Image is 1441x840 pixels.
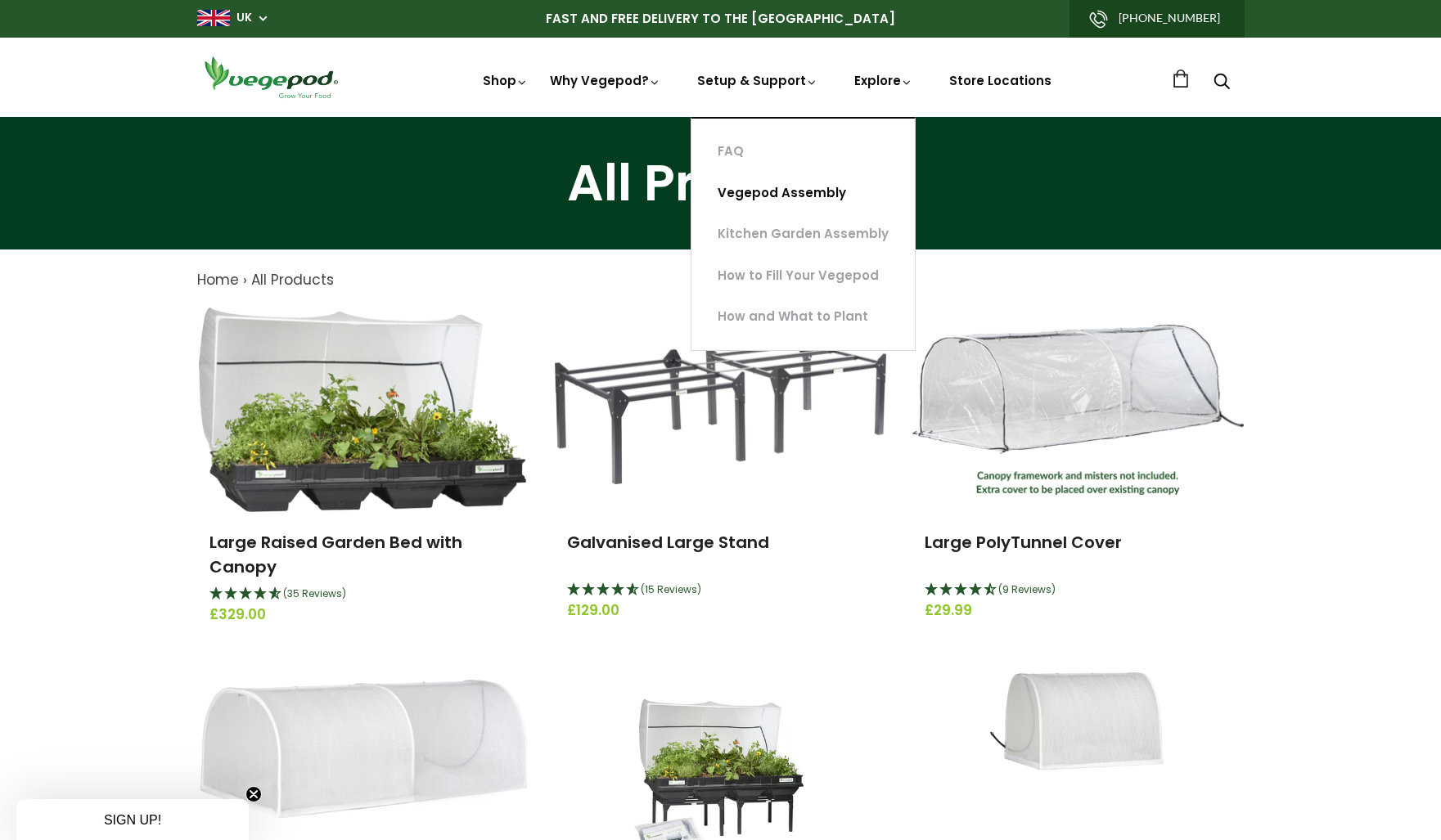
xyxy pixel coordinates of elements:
img: Large Raised Garden Bed with Canopy [199,308,526,512]
span: › [243,270,247,290]
a: Why Vegepod? [550,72,661,89]
a: All Products [251,270,334,290]
span: £29.99 [925,600,1232,622]
a: How and What to Plant [691,296,915,338]
a: FAQ [691,131,915,173]
span: SIGN UP! [104,813,161,827]
button: Close teaser [245,786,262,802]
div: 4.44 Stars - 9 Reviews [925,580,1232,601]
a: Search [1214,74,1230,92]
a: UK [236,10,252,26]
nav: breadcrumbs [197,270,1245,291]
span: (15 Reviews) [641,582,701,596]
img: Vegepod [197,54,344,101]
a: Home [197,270,239,290]
a: Galvanised Large Stand [567,531,769,554]
span: (35 Reviews) [283,586,346,600]
h1: All Products [20,158,1421,209]
a: Large PolyTunnel Cover [925,531,1122,554]
a: Explore [854,72,913,89]
a: How to Fill Your Vegepod [691,255,915,297]
img: Galvanised Large Stand [555,335,886,484]
img: Large PolyTunnel Cover [912,325,1244,496]
span: £329.00 [209,604,516,626]
a: Vegepod Assembly [691,173,915,214]
a: Large Raised Garden Bed with Canopy [209,531,462,578]
a: Store Locations [949,72,1051,89]
div: 4.67 Stars - 15 Reviews [567,580,874,601]
img: gb_large.png [197,10,230,26]
a: Setup & Support [697,72,818,210]
span: £129.00 [567,600,874,622]
div: 4.69 Stars - 35 Reviews [209,584,516,605]
a: Kitchen Garden Assembly [691,213,915,255]
a: Shop [483,72,529,89]
span: (9 Reviews) [998,582,1056,596]
div: SIGN UP!Close teaser [16,799,249,840]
